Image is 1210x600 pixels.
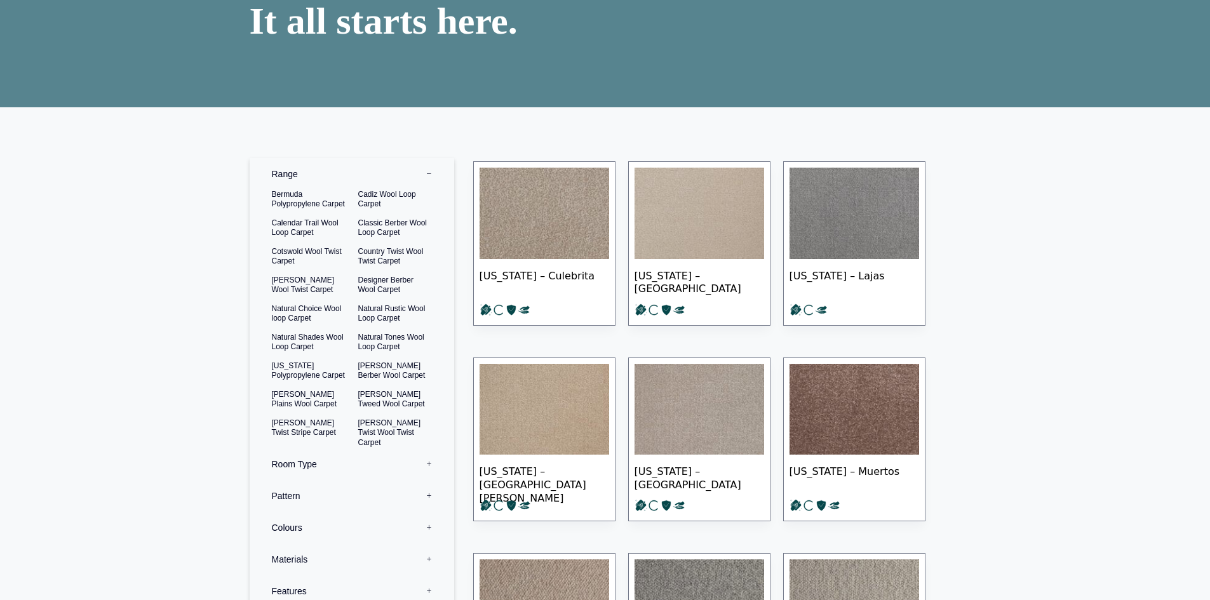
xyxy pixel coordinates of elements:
[259,448,445,480] label: Room Type
[480,455,609,499] span: [US_STATE] – [GEOGRAPHIC_DATA][PERSON_NAME]
[783,357,925,522] a: [US_STATE] – Muertos
[259,480,445,512] label: Pattern
[783,161,925,326] a: [US_STATE] – Lajas
[250,2,599,40] h1: It all starts here.
[628,357,770,522] a: [US_STATE] – [GEOGRAPHIC_DATA]
[790,259,919,303] span: [US_STATE] – Lajas
[473,161,615,326] a: [US_STATE] – Culebrita
[628,161,770,326] a: [US_STATE] – [GEOGRAPHIC_DATA]
[259,512,445,543] label: Colours
[473,357,615,522] a: [US_STATE] – [GEOGRAPHIC_DATA][PERSON_NAME]
[635,259,764,303] span: [US_STATE] – [GEOGRAPHIC_DATA]
[259,543,445,575] label: Materials
[259,158,445,190] label: Range
[790,455,919,499] span: [US_STATE] – Muertos
[480,259,609,303] span: [US_STATE] – Culebrita
[635,455,764,499] span: [US_STATE] – [GEOGRAPHIC_DATA]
